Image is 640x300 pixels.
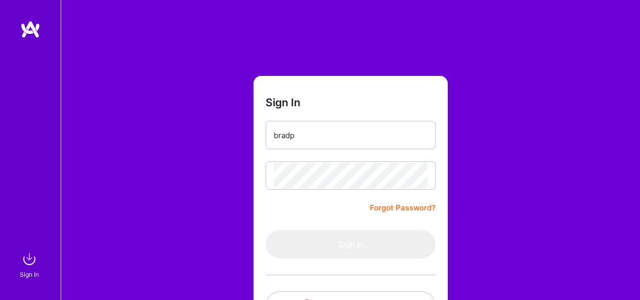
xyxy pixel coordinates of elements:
[370,202,436,214] a: Forgot Password?
[266,96,301,109] h3: Sign In
[20,269,39,280] div: Sign In
[21,249,39,280] a: sign inSign In
[266,230,436,259] button: Sign In
[19,249,39,269] img: sign in
[274,122,428,148] input: Email...
[20,20,40,38] img: logo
